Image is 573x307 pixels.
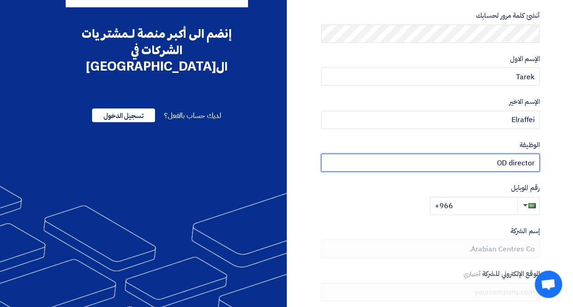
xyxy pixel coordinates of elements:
input: أدخل إسم الشركة ... [321,240,540,258]
label: الوظيفة [321,140,540,150]
label: الإسم الاول [321,54,540,64]
div: إنضم الى أكبر منصة لـمشتريات الشركات في ال[GEOGRAPHIC_DATA] [66,26,248,75]
input: أدخل رقم الموبايل ... [430,197,517,215]
span: تسجيل الدخول [92,108,155,122]
input: yourcompany.com [321,283,540,301]
input: أدخل الوظيفة ... [321,153,540,172]
a: Open chat [535,271,562,298]
a: تسجيل الدخول [92,110,155,121]
span: أختياري [464,270,481,278]
label: رقم الموبايل [321,183,540,193]
label: أنشئ كلمة مرور لحسابك [321,10,540,21]
label: الإسم الاخير [321,97,540,107]
input: أدخل الإسم الاخير ... [321,111,540,129]
span: لديك حساب بالفعل؟ [164,110,221,121]
input: أدخل الإسم الاول ... [321,67,540,86]
label: الموقع الإلكتروني للشركة [321,269,540,279]
label: إسم الشركة [321,226,540,236]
